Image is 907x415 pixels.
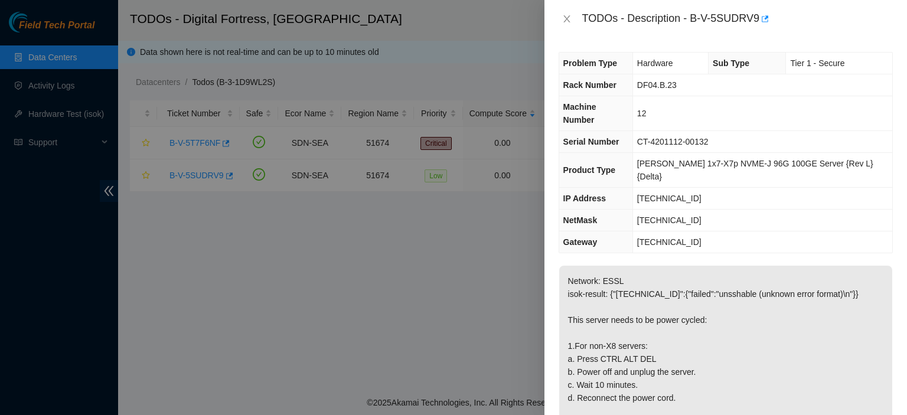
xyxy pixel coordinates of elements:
[637,58,673,68] span: Hardware
[563,80,616,90] span: Rack Number
[637,194,702,203] span: [TECHNICAL_ID]
[563,102,596,125] span: Machine Number
[637,109,647,118] span: 12
[713,58,749,68] span: Sub Type
[582,9,893,28] div: TODOs - Description - B-V-5SUDRV9
[563,215,598,225] span: NetMask
[637,159,873,181] span: [PERSON_NAME] 1x7-X7p NVME-J 96G 100GE Server {Rev L}{Delta}
[637,80,677,90] span: DF04.B.23
[563,194,606,203] span: IP Address
[637,215,702,225] span: [TECHNICAL_ID]
[790,58,844,68] span: Tier 1 - Secure
[562,14,572,24] span: close
[637,137,709,146] span: CT-4201112-00132
[563,165,615,175] span: Product Type
[563,58,618,68] span: Problem Type
[563,137,619,146] span: Serial Number
[563,237,598,247] span: Gateway
[559,14,575,25] button: Close
[637,237,702,247] span: [TECHNICAL_ID]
